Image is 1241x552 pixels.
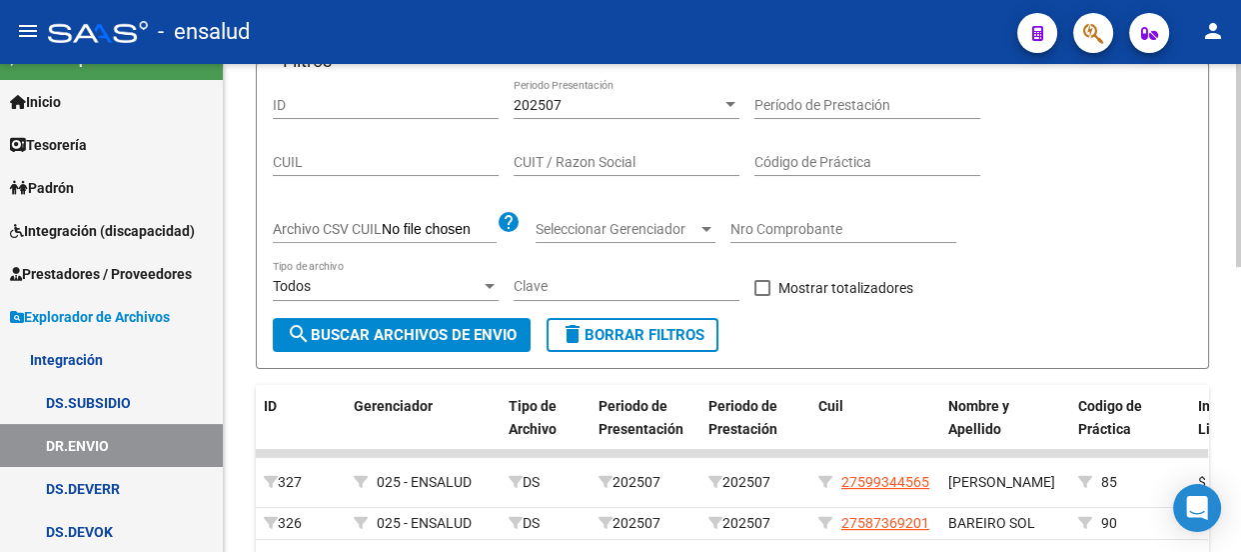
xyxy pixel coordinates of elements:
[10,134,87,156] span: Tesorería
[561,326,704,344] span: Borrar Filtros
[509,471,583,494] div: DS
[287,326,517,344] span: Buscar Archivos de Envio
[940,385,1070,451] datatable-header-cell: Nombre y Apellido
[10,91,61,113] span: Inicio
[591,385,700,451] datatable-header-cell: Periodo de Presentación
[599,512,692,535] div: 202507
[377,474,472,490] span: 025 - ENSALUD
[16,19,40,43] mat-icon: menu
[1173,484,1221,532] div: Open Intercom Messenger
[561,322,585,346] mat-icon: delete
[10,177,74,199] span: Padrón
[497,210,521,234] mat-icon: help
[501,385,591,451] datatable-header-cell: Tipo de Archivo
[778,276,913,300] span: Mostrar totalizadores
[810,385,940,451] datatable-header-cell: Cuil
[599,398,683,437] span: Periodo de Presentación
[273,278,311,294] span: Todos
[287,322,311,346] mat-icon: search
[10,306,170,328] span: Explorador de Archivos
[1101,515,1117,531] span: 90
[10,220,195,242] span: Integración (discapacidad)
[1070,385,1190,451] datatable-header-cell: Codigo de Práctica
[818,398,843,414] span: Cuil
[264,471,338,494] div: 327
[841,515,929,531] span: 27587369201
[354,398,433,414] span: Gerenciador
[264,512,338,535] div: 326
[264,398,277,414] span: ID
[346,385,501,451] datatable-header-cell: Gerenciador
[509,512,583,535] div: DS
[708,512,802,535] div: 202507
[948,474,1055,490] span: [PERSON_NAME]
[158,10,250,54] span: - ensalud
[382,221,497,239] input: Archivo CSV CUIL
[273,221,382,237] span: Archivo CSV CUIL
[509,398,557,437] span: Tipo de Archivo
[10,263,192,285] span: Prestadores / Proveedores
[377,515,472,531] span: 025 - ENSALUD
[700,385,810,451] datatable-header-cell: Periodo de Prestación
[1101,474,1117,490] span: 85
[1078,398,1142,437] span: Codigo de Práctica
[708,471,802,494] div: 202507
[536,221,697,238] span: Seleccionar Gerenciador
[599,471,692,494] div: 202507
[547,318,718,352] button: Borrar Filtros
[708,398,777,437] span: Periodo de Prestación
[948,515,1035,531] span: BAREIRO SOL
[273,318,531,352] button: Buscar Archivos de Envio
[841,474,929,490] span: 27599344565
[256,385,346,451] datatable-header-cell: ID
[1201,19,1225,43] mat-icon: person
[514,97,562,113] span: 202507
[948,398,1009,437] span: Nombre y Apellido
